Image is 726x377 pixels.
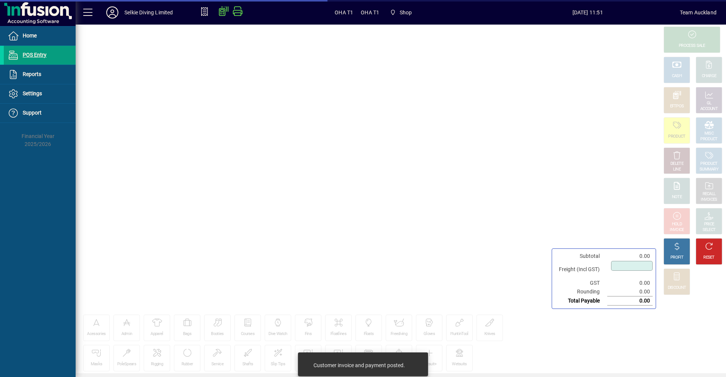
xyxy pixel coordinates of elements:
div: Rigging [151,361,163,367]
span: [DATE] 11:51 [496,6,680,19]
td: 0.00 [607,279,653,287]
td: GST [555,279,607,287]
span: OHA T1 [335,6,353,19]
div: Service [211,361,223,367]
div: Knives [484,331,495,337]
div: Fins [305,331,312,337]
div: Freediving [391,331,407,337]
span: POS Entry [23,52,47,58]
a: Home [4,26,76,45]
div: HuntinTool [450,331,468,337]
div: Bags [183,331,191,337]
td: 0.00 [607,252,653,261]
span: Shop [387,6,415,19]
div: Team Auckland [680,6,717,19]
div: PoleSpears [117,361,136,367]
div: SUMMARY [700,167,718,172]
div: Selkie Diving Limited [124,6,173,19]
span: Home [23,33,37,39]
td: Freight (Incl GST) [555,261,607,279]
div: Shafts [242,361,253,367]
div: Wetsuit+ [422,361,436,367]
div: MISC [704,131,714,137]
div: PRODUCT [668,134,685,140]
span: Settings [23,90,42,96]
span: Reports [23,71,41,77]
div: Acessories [87,331,105,337]
td: Subtotal [555,252,607,261]
div: EFTPOS [670,104,684,109]
a: Support [4,104,76,123]
td: Rounding [555,287,607,296]
div: LINE [673,167,681,172]
div: ACCOUNT [700,106,718,112]
button: Profile [100,6,124,19]
div: INVOICE [670,227,684,233]
div: Dive Watch [268,331,287,337]
div: SELECT [703,227,716,233]
div: Courses [241,331,254,337]
a: Settings [4,84,76,103]
div: PRICE [704,222,714,227]
div: Floats [364,331,374,337]
div: GL [707,101,712,106]
div: Customer invoice and payment posted. [313,361,405,369]
div: PROCESS SALE [679,43,705,49]
div: Masks [91,361,102,367]
div: RECALL [703,191,716,197]
span: Shop [400,6,412,19]
div: Rubber [181,361,193,367]
td: 0.00 [607,296,653,306]
div: Apparel [150,331,163,337]
div: CHARGE [702,73,717,79]
div: Booties [211,331,223,337]
div: DELETE [670,161,683,167]
a: Reports [4,65,76,84]
div: Gloves [423,331,435,337]
span: OHA T1 [361,6,379,19]
div: PRODUCT [700,161,717,167]
div: CASH [672,73,682,79]
td: Total Payable [555,296,607,306]
span: Support [23,110,42,116]
div: Slip Tips [271,361,285,367]
div: RESET [703,255,715,261]
div: INVOICES [701,197,717,203]
td: 0.00 [607,287,653,296]
div: HOLD [672,222,682,227]
div: PRODUCT [700,137,717,142]
div: Floatlines [330,331,346,337]
div: DISCOUNT [668,285,686,291]
div: Admin [121,331,132,337]
div: NOTE [672,194,682,200]
div: PROFIT [670,255,683,261]
div: Wetsuits [452,361,467,367]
